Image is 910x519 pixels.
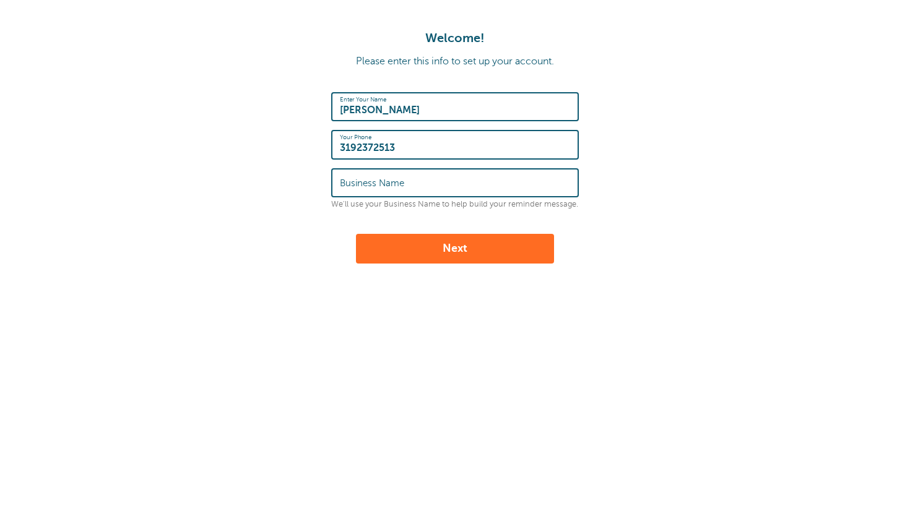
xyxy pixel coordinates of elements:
label: Enter Your Name [340,96,386,103]
p: We'll use your Business Name to help build your reminder message. [331,200,579,209]
h1: Welcome! [12,31,898,46]
p: Please enter this info to set up your account. [12,56,898,67]
label: Business Name [340,178,404,189]
label: Your Phone [340,134,371,141]
button: Next [356,234,554,264]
